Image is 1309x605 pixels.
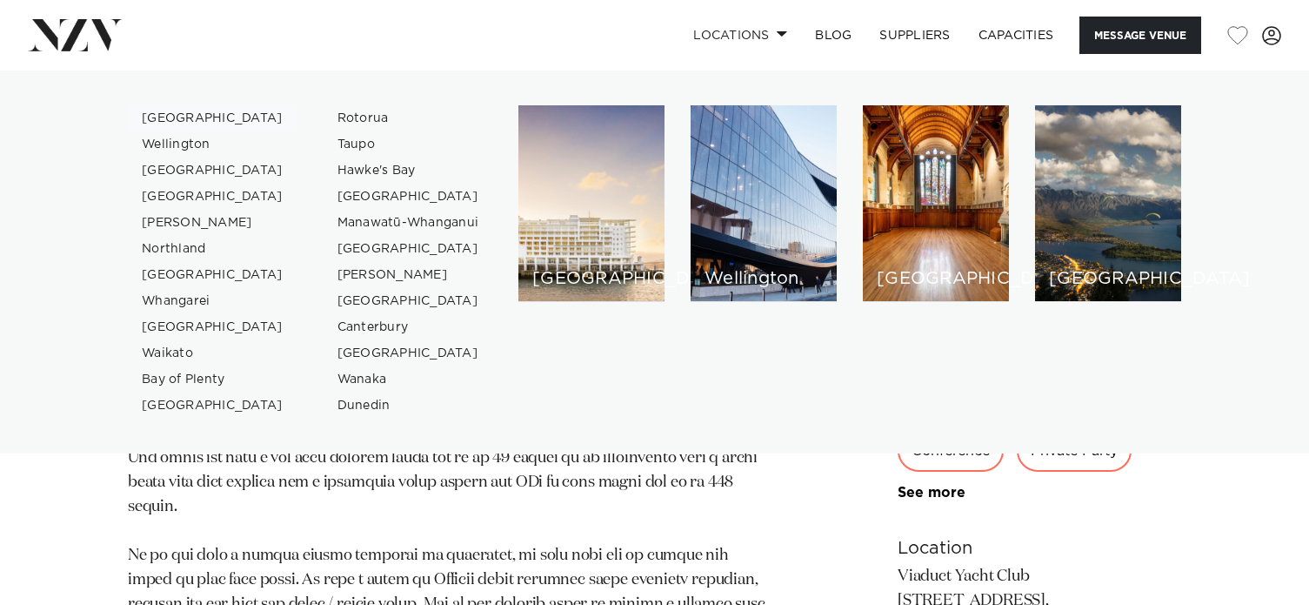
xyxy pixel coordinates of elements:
h6: [GEOGRAPHIC_DATA] [877,270,995,288]
a: [GEOGRAPHIC_DATA] [324,184,493,210]
a: Auckland venues [GEOGRAPHIC_DATA] [518,105,665,302]
a: Wellington venues Wellington [691,105,837,302]
h6: [GEOGRAPHIC_DATA] [1049,270,1167,288]
a: [GEOGRAPHIC_DATA] [324,288,493,314]
a: Locations [679,17,801,54]
a: Whangarei [128,288,297,314]
button: Message Venue [1079,17,1201,54]
a: Taupo [324,131,493,158]
a: SUPPLIERS [865,17,964,54]
a: Christchurch venues [GEOGRAPHIC_DATA] [863,105,1009,302]
a: [GEOGRAPHIC_DATA] [128,262,297,288]
a: Hawke's Bay [324,158,493,184]
a: Northland [128,236,297,262]
a: Manawatū-Whanganui [324,210,493,236]
a: Wellington [128,131,297,158]
h6: Wellington [705,270,823,288]
a: BLOG [801,17,865,54]
a: [GEOGRAPHIC_DATA] [128,184,297,210]
a: [GEOGRAPHIC_DATA] [128,105,297,131]
a: Queenstown venues [GEOGRAPHIC_DATA] [1035,105,1181,302]
h6: Location [898,535,1181,561]
a: [GEOGRAPHIC_DATA] [324,236,493,262]
a: Waikato [128,340,297,366]
a: Dunedin [324,393,493,419]
a: [PERSON_NAME] [324,262,493,288]
a: [GEOGRAPHIC_DATA] [128,314,297,340]
a: [GEOGRAPHIC_DATA] [324,340,493,366]
a: Capacities [965,17,1068,54]
a: Canterbury [324,314,493,340]
a: [GEOGRAPHIC_DATA] [128,393,297,419]
a: Wanaka [324,366,493,393]
a: Rotorua [324,105,493,131]
h6: [GEOGRAPHIC_DATA] [532,270,651,288]
a: [GEOGRAPHIC_DATA] [128,158,297,184]
img: nzv-logo.png [28,19,123,50]
a: [PERSON_NAME] [128,210,297,236]
a: Bay of Plenty [128,366,297,393]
